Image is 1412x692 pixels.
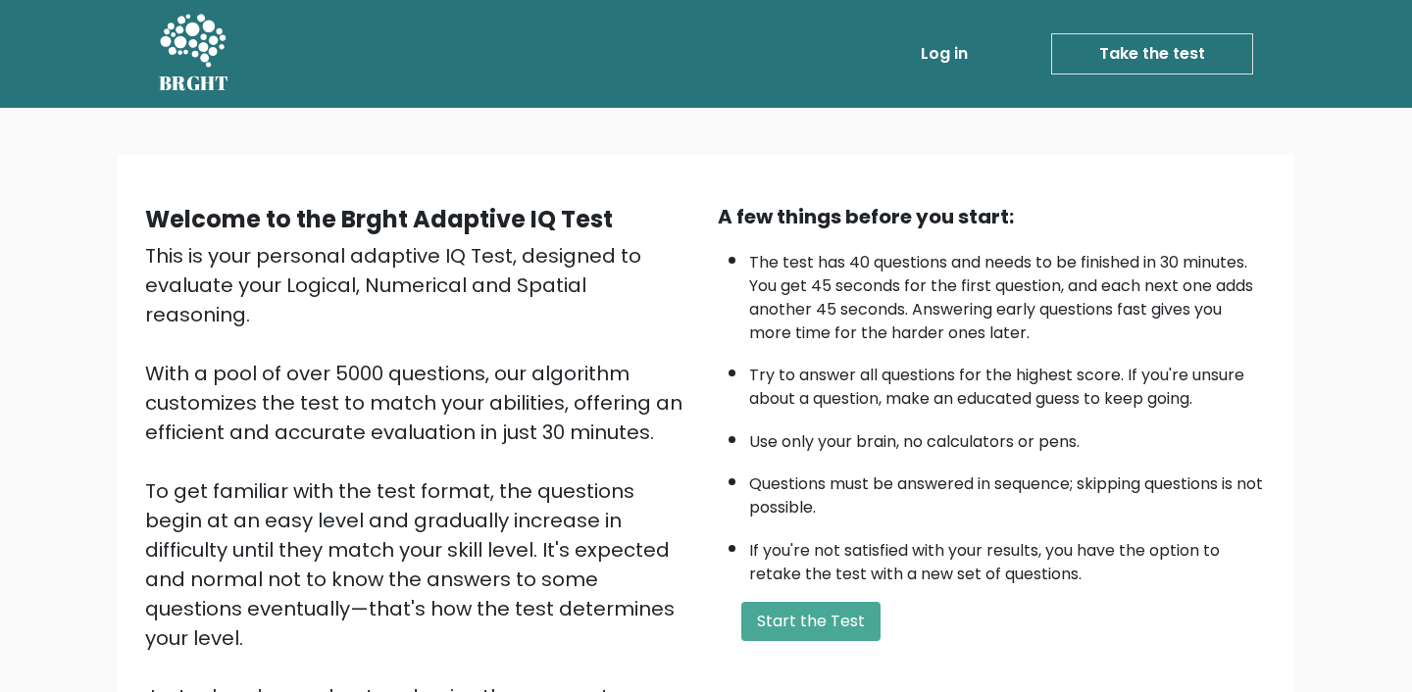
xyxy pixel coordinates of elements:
li: Use only your brain, no calculators or pens. [749,420,1267,454]
h5: BRGHT [159,72,229,95]
li: The test has 40 questions and needs to be finished in 30 minutes. You get 45 seconds for the firs... [749,241,1267,345]
a: Take the test [1051,33,1253,74]
button: Start the Test [741,602,881,641]
a: Log in [913,34,976,74]
div: A few things before you start: [718,202,1267,231]
li: If you're not satisfied with your results, you have the option to retake the test with a new set ... [749,529,1267,586]
b: Welcome to the Brght Adaptive IQ Test [145,203,613,235]
li: Questions must be answered in sequence; skipping questions is not possible. [749,463,1267,519]
li: Try to answer all questions for the highest score. If you're unsure about a question, make an edu... [749,354,1267,411]
a: BRGHT [159,8,229,100]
